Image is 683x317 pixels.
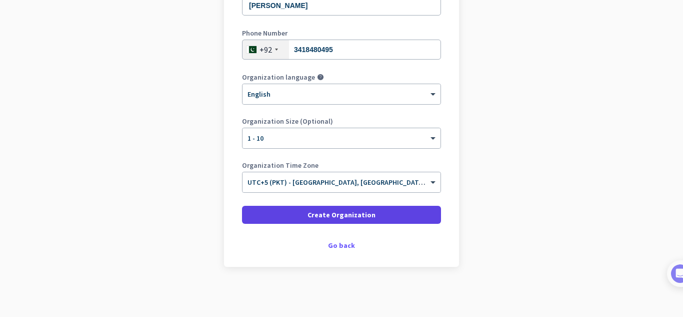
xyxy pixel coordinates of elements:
[242,162,441,169] label: Organization Time Zone
[259,45,272,55] div: +92
[242,206,441,224] button: Create Organization
[307,210,375,220] span: Create Organization
[317,74,324,81] i: help
[242,30,441,37] label: Phone Number
[242,242,441,249] div: Go back
[242,118,441,125] label: Organization Size (Optional)
[242,74,315,81] label: Organization language
[242,40,441,60] input: 21 23456789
